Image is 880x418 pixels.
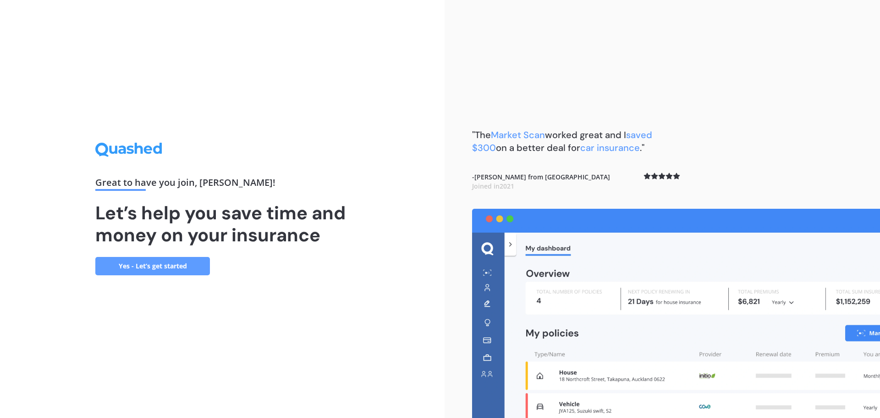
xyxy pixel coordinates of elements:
[580,142,640,154] span: car insurance
[491,129,545,141] span: Market Scan
[472,209,880,418] img: dashboard.webp
[472,129,652,154] span: saved $300
[95,202,349,246] h1: Let’s help you save time and money on your insurance
[472,129,652,154] b: "The worked great and I on a better deal for ."
[95,257,210,275] a: Yes - Let’s get started
[472,182,514,190] span: Joined in 2021
[472,173,610,190] b: - [PERSON_NAME] from [GEOGRAPHIC_DATA]
[95,178,349,191] div: Great to have you join , [PERSON_NAME] !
